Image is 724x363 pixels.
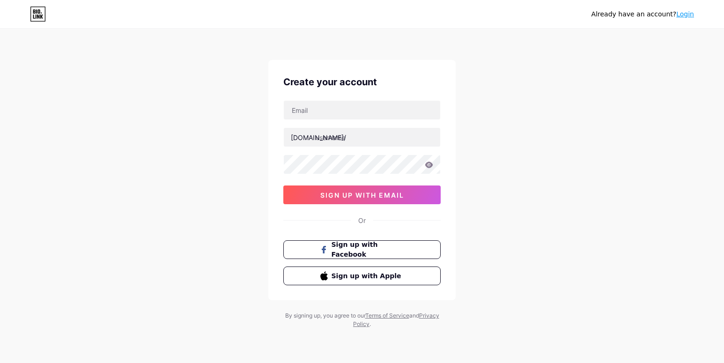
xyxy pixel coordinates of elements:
[283,185,441,204] button: sign up with email
[320,191,404,199] span: sign up with email
[282,311,442,328] div: By signing up, you agree to our and .
[291,133,346,142] div: [DOMAIN_NAME]/
[676,10,694,18] a: Login
[284,128,440,147] input: username
[283,240,441,259] button: Sign up with Facebook
[365,312,409,319] a: Terms of Service
[358,215,366,225] div: Or
[284,101,440,119] input: Email
[332,240,404,259] span: Sign up with Facebook
[591,9,694,19] div: Already have an account?
[283,267,441,285] button: Sign up with Apple
[332,271,404,281] span: Sign up with Apple
[283,75,441,89] div: Create your account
